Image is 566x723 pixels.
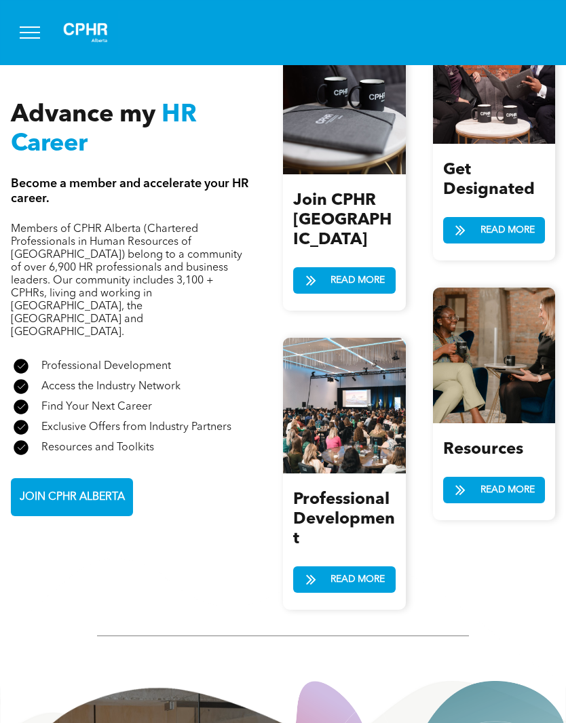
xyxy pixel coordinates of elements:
span: Join CPHR [GEOGRAPHIC_DATA] [293,193,392,248]
span: Professional Development [41,361,171,372]
span: Resources [443,442,523,458]
span: READ MORE [326,567,390,592]
span: READ MORE [476,477,540,503]
span: Members of CPHR Alberta (Chartered Professionals in Human Resources of [GEOGRAPHIC_DATA]) belong ... [11,224,242,338]
span: Resources and Toolkits [41,442,154,453]
span: READ MORE [476,218,540,243]
span: READ MORE [326,268,390,293]
span: Advance my [11,103,155,128]
a: READ MORE [443,217,546,243]
span: Become a member and accelerate your HR career. [11,178,248,205]
a: READ MORE [293,566,396,593]
span: Get Designated [443,162,535,198]
span: HR Career [11,103,197,157]
a: READ MORE [443,477,546,503]
span: Access the Industry Network [41,381,181,392]
span: Find Your Next Career [41,402,152,412]
a: READ MORE [293,267,396,294]
a: JOIN CPHR ALBERTA [11,478,133,516]
span: Exclusive Offers from Industry Partners [41,422,231,433]
img: A white background with a few lines on it [52,11,119,54]
button: menu [12,15,48,50]
span: Professional Development [293,492,395,547]
span: JOIN CPHR ALBERTA [15,484,130,511]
